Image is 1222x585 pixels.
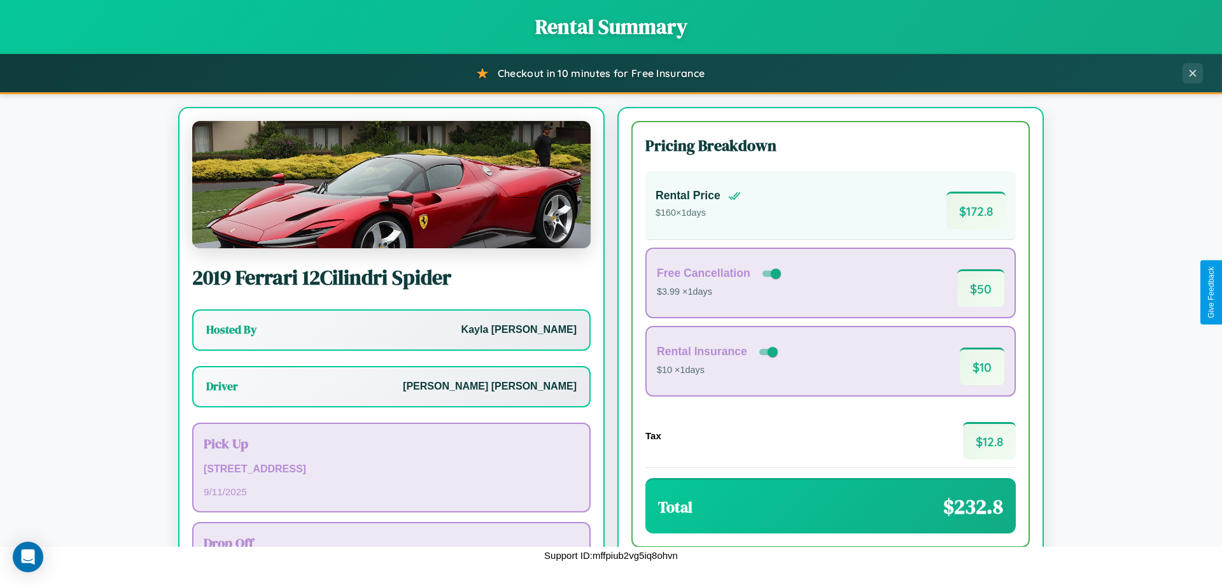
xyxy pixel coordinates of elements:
p: 9 / 11 / 2025 [204,483,579,500]
span: $ 50 [957,269,1004,307]
span: $ 172.8 [946,192,1006,229]
h3: Total [658,497,692,518]
span: Checkout in 10 minutes for Free Insurance [498,67,705,80]
p: Support ID: mffpiub2vg5iq8ohvn [544,547,678,564]
span: $ 12.8 [963,422,1016,460]
p: [PERSON_NAME] [PERSON_NAME] [403,377,577,396]
h4: Rental Insurance [657,345,747,358]
div: Give Feedback [1207,267,1216,318]
img: Ferrari 12Cilindri Spider [192,121,591,248]
p: $ 160 × 1 days [656,205,741,222]
h2: 2019 Ferrari 12Cilindri Spider [192,264,591,292]
h4: Rental Price [656,189,720,202]
span: $ 10 [960,348,1004,385]
p: $10 × 1 days [657,362,780,379]
h4: Free Cancellation [657,267,750,280]
p: [STREET_ADDRESS] [204,460,579,479]
h3: Pick Up [204,434,579,453]
h4: Tax [645,430,661,441]
div: Open Intercom Messenger [13,542,43,572]
p: $3.99 × 1 days [657,284,783,300]
h3: Hosted By [206,322,256,337]
h1: Rental Summary [13,13,1209,41]
h3: Drop Off [204,533,579,552]
span: $ 232.8 [943,493,1003,521]
h3: Driver [206,379,238,394]
p: Kayla [PERSON_NAME] [461,321,577,339]
h3: Pricing Breakdown [645,135,1016,156]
